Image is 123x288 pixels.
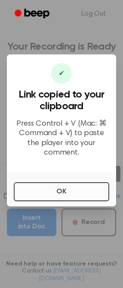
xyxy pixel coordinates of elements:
[14,182,109,201] button: OK
[14,119,109,158] p: Press Control + V (Mac: ⌘ Command + V) to paste the player into your comment.
[9,6,57,22] a: Beep
[14,89,109,112] h3: Link copied to your clipboard
[51,63,72,84] div: ✔
[73,3,114,24] a: Log Out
